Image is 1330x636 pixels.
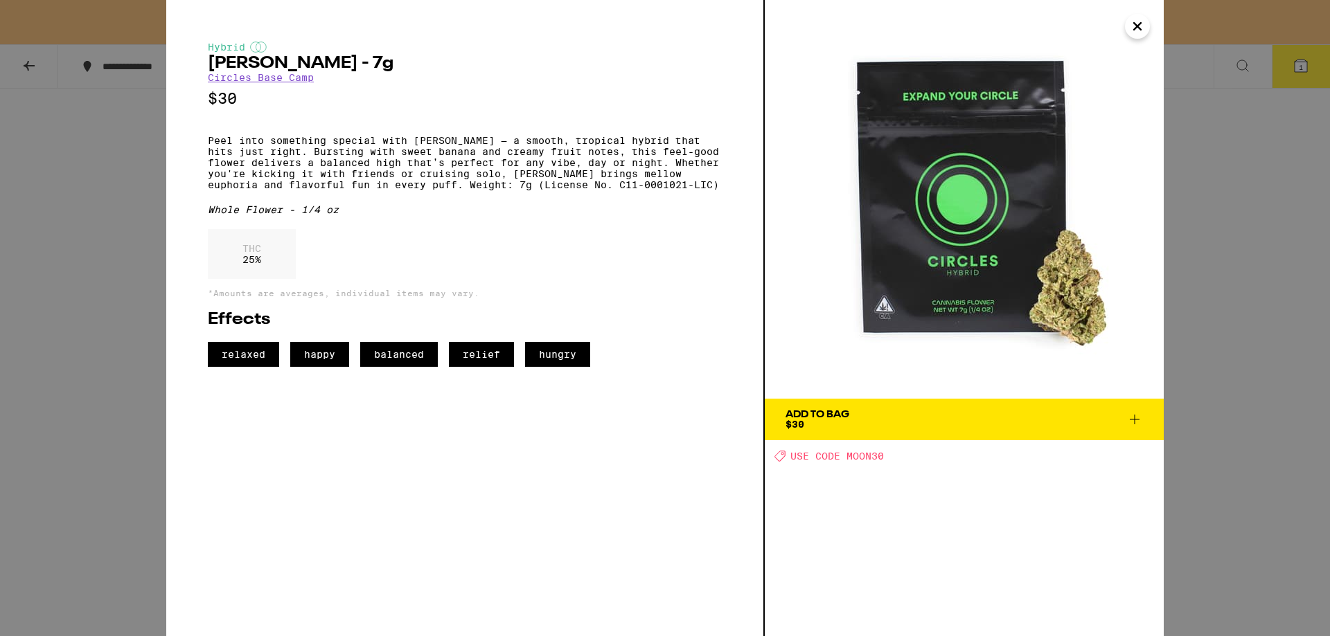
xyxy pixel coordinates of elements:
div: Whole Flower - 1/4 oz [208,204,722,215]
p: Peel into something special with [PERSON_NAME] — a smooth, tropical hybrid that hits just right. ... [208,135,722,190]
span: balanced [360,342,438,367]
span: happy [290,342,349,367]
span: relief [449,342,514,367]
button: Add To Bag$30 [765,399,1164,440]
div: Add To Bag [786,410,849,419]
span: USE CODE MOON30 [790,451,884,462]
div: 25 % [208,229,296,279]
button: Close [1125,14,1150,39]
span: relaxed [208,342,279,367]
p: *Amounts are averages, individual items may vary. [208,289,722,298]
div: Hybrid [208,42,722,53]
img: hybridColor.svg [250,42,267,53]
a: Circles Base Camp [208,72,314,83]
span: Hi. Need any help? [8,10,100,21]
p: $30 [208,90,722,107]
span: hungry [525,342,590,367]
h2: [PERSON_NAME] - 7g [208,55,722,72]
span: $30 [786,419,804,430]
p: THC [242,243,261,254]
h2: Effects [208,311,722,328]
